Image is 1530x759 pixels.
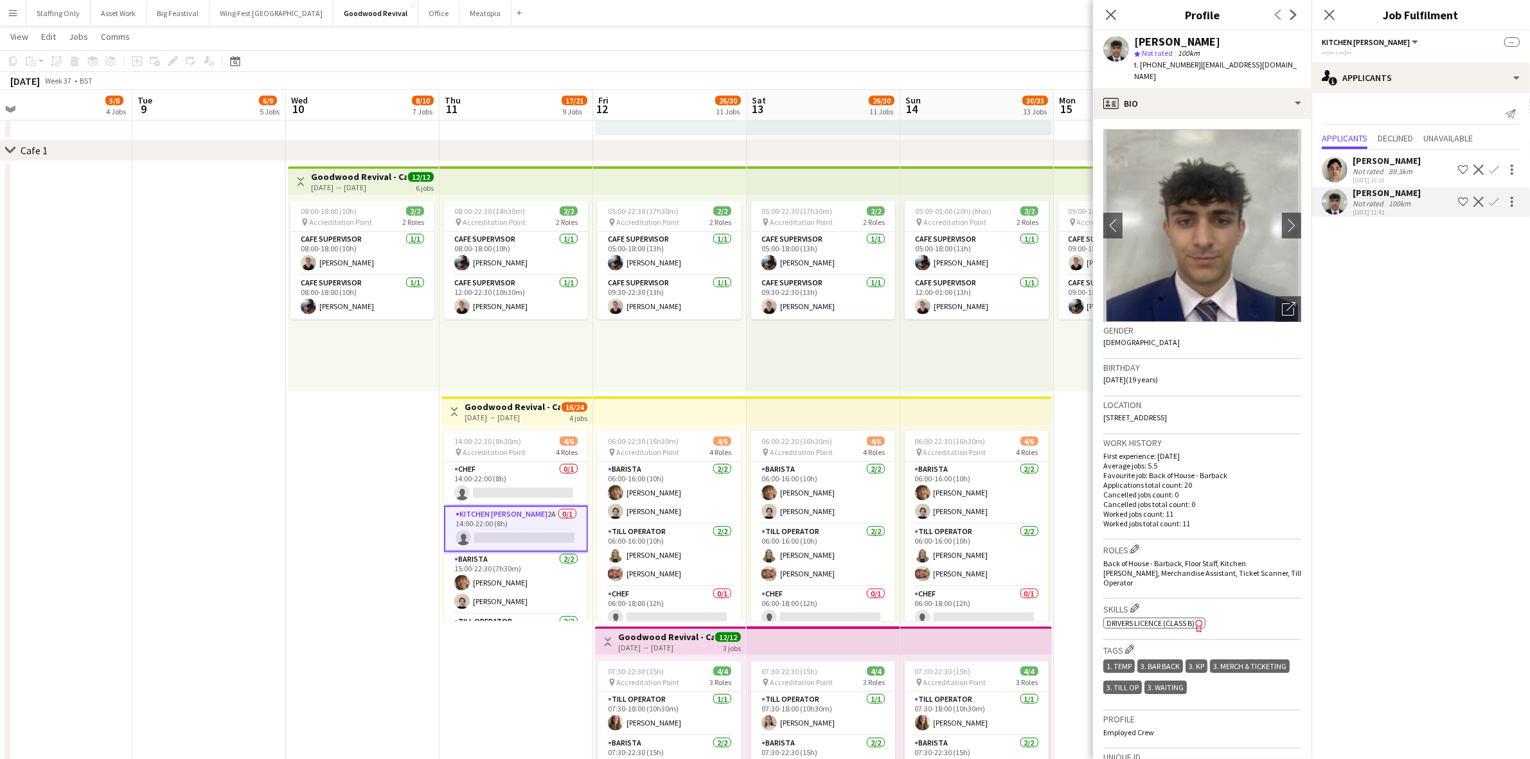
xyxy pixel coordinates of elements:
[1058,232,1202,276] app-card-role: Cafe supervisor1/109:00-18:00 (9h)[PERSON_NAME]
[569,412,587,423] div: 4 jobs
[770,677,833,687] span: Accreditation Point
[260,107,280,116] div: 5 Jobs
[723,642,741,653] div: 3 jobs
[1353,166,1386,176] div: Not rated
[10,31,28,42] span: View
[751,232,895,276] app-card-role: Cafe supervisor1/105:00-18:00 (13h)[PERSON_NAME]
[1312,62,1530,93] div: Applicants
[1103,413,1167,422] span: [STREET_ADDRESS]
[1386,166,1415,176] div: 89.3km
[598,692,742,736] app-card-role: Till Operator1/107:30-18:00 (10h30m)[PERSON_NAME]
[1093,6,1312,23] h3: Profile
[1353,155,1421,166] div: [PERSON_NAME]
[905,94,921,106] span: Sun
[445,94,461,106] span: Thu
[463,217,526,227] span: Accreditation Point
[1103,362,1301,373] h3: Birthday
[1276,296,1301,322] div: Open photos pop-in
[1020,206,1038,216] span: 2/2
[1017,447,1038,457] span: 4 Roles
[1103,681,1142,694] div: 3. Till Op
[416,182,434,193] div: 6 jobs
[616,447,679,457] span: Accreditation Point
[209,1,334,26] button: Wing Fest [GEOGRAPHIC_DATA]
[598,276,742,319] app-card-role: Cafe supervisor1/109:30-22:30 (13h)[PERSON_NAME]
[598,587,742,630] app-card-role: Chef0/106:00-18:00 (12h)
[1020,436,1038,446] span: 4/6
[1093,88,1312,119] div: Bio
[1353,187,1421,199] div: [PERSON_NAME]
[291,94,308,106] span: Wed
[905,201,1049,319] div: 05:00-01:00 (20h) (Mon)2/2 Accreditation Point2 RolesCafe supervisor1/105:00-18:00 (13h)[PERSON_N...
[751,524,895,587] app-card-role: Till Operator2/206:00-16:00 (10h)[PERSON_NAME][PERSON_NAME]
[618,643,714,652] div: [DATE] → [DATE]
[406,206,424,216] span: 2/2
[21,144,48,157] div: Cafe 1
[1103,470,1301,480] p: Favourite job: Back of House - Barback
[5,28,33,45] a: View
[444,462,588,506] app-card-role: Chef0/114:00-22:00 (8h)
[770,447,833,457] span: Accreditation Point
[751,692,895,736] app-card-role: Till Operator1/107:30-18:00 (10h30m)[PERSON_NAME]
[903,102,921,116] span: 14
[905,587,1049,630] app-card-role: Chef0/106:00-18:00 (12h)
[1103,375,1158,384] span: [DATE] (19 years)
[1312,6,1530,23] h3: Job Fulfilment
[915,206,992,216] span: 05:00-01:00 (20h) (Mon)
[761,436,832,446] span: 06:00-22:30 (16h30m)
[311,183,407,192] div: [DATE] → [DATE]
[869,96,894,105] span: 26/30
[1103,659,1135,673] div: 1. Temp
[905,431,1049,621] app-job-card: 06:00-22:30 (16h30m)4/6 Accreditation Point4 RolesBarista2/206:00-16:00 (10h)[PERSON_NAME][PERSON...
[1134,60,1297,81] span: | [EMAIL_ADDRESS][DOMAIN_NAME]
[1103,399,1301,411] h3: Location
[751,462,895,524] app-card-role: Barista2/206:00-16:00 (10h)[PERSON_NAME][PERSON_NAME]
[608,436,679,446] span: 06:00-22:30 (16h30m)
[1353,208,1421,217] div: [DATE] 11:41
[1103,728,1301,737] p: Employed Crew
[138,94,152,106] span: Tue
[751,431,895,621] div: 06:00-22:30 (16h30m)4/6 Accreditation Point4 RolesBarista2/206:00-16:00 (10h)[PERSON_NAME][PERSON...
[465,413,560,422] div: [DATE] → [DATE]
[761,666,817,676] span: 07:30-22:30 (15h)
[1059,94,1076,106] span: Mon
[905,692,1049,736] app-card-role: Till Operator1/107:30-18:00 (10h30m)[PERSON_NAME]
[1134,60,1201,69] span: t. [PHONE_NUMBER]
[556,217,578,227] span: 2 Roles
[463,447,526,457] span: Accreditation Point
[560,436,578,446] span: 4/6
[136,102,152,116] span: 9
[454,206,525,216] span: 08:00-22:30 (14h30m)
[444,614,588,677] app-card-role: Till Operator2/2
[289,102,308,116] span: 10
[459,1,511,26] button: Meatopia
[444,431,588,621] app-job-card: 14:00-22:30 (8h30m)4/6 Accreditation Point4 RolesChef0/114:00-22:00 (8h) Kitchen [PERSON_NAME]2A0...
[1210,659,1290,673] div: 3. Merch & Ticketing
[761,206,832,216] span: 05:00-22:30 (17h30m)
[1103,542,1301,556] h3: Roles
[915,436,986,446] span: 06:00-22:30 (16h30m)
[715,96,741,105] span: 26/30
[1134,36,1220,48] div: [PERSON_NAME]
[444,201,588,319] app-job-card: 08:00-22:30 (14h30m)2/2 Accreditation Point2 RolesCafe supervisor1/108:00-18:00 (10h)[PERSON_NAME...
[598,201,742,319] div: 05:00-22:30 (17h30m)2/2 Accreditation Point2 RolesCafe supervisor1/105:00-18:00 (13h)[PERSON_NAME...
[562,96,587,105] span: 17/21
[770,217,833,227] span: Accreditation Point
[1423,134,1473,143] span: Unavailable
[1186,659,1207,673] div: 3. KP
[301,206,357,216] span: 08:00-18:00 (10h)
[1058,201,1202,319] app-job-card: 09:00-18:00 (9h)2/2 Accreditation Point2 RolesCafe supervisor1/109:00-18:00 (9h)[PERSON_NAME]Cafe...
[69,31,88,42] span: Jobs
[91,1,147,26] button: Asset Work
[1017,217,1038,227] span: 2 Roles
[444,552,588,614] app-card-role: Barista2/215:00-22:30 (7h30m)[PERSON_NAME][PERSON_NAME]
[867,206,885,216] span: 2/2
[905,276,1049,319] app-card-role: Cafe supervisor1/112:00-01:00 (13h)[PERSON_NAME]
[444,276,588,319] app-card-role: Cafe supervisor1/112:00-22:30 (10h30m)[PERSON_NAME]
[598,232,742,276] app-card-role: Cafe supervisor1/105:00-18:00 (13h)[PERSON_NAME]
[709,447,731,457] span: 4 Roles
[608,206,679,216] span: 05:00-22:30 (17h30m)
[751,201,895,319] div: 05:00-22:30 (17h30m)2/2 Accreditation Point2 RolesCafe supervisor1/105:00-18:00 (13h)[PERSON_NAME...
